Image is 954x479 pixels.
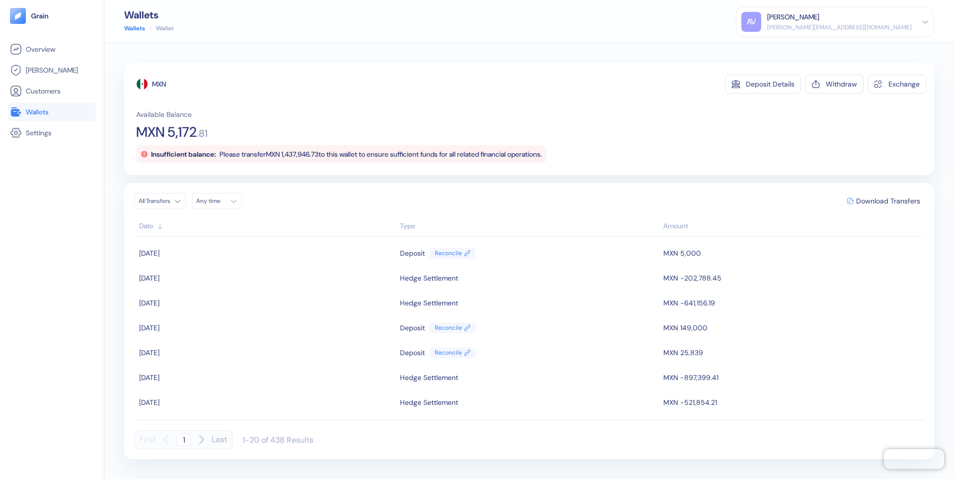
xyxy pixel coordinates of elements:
[805,75,864,94] button: Withdraw
[661,415,924,440] td: MXN 3,061
[767,12,819,22] div: [PERSON_NAME]
[661,365,924,390] td: MXN -897,399.41
[400,319,425,336] div: Deposit
[725,75,801,94] button: Deposit Details
[400,245,425,262] div: Deposit
[26,86,61,96] span: Customers
[134,290,397,315] td: [DATE]
[134,340,397,365] td: [DATE]
[26,128,52,138] span: Settings
[400,344,425,361] div: Deposit
[663,221,919,231] div: Sort descending
[868,75,926,94] button: Exchange
[124,10,174,20] div: Wallets
[661,241,924,266] td: MXN 5,000
[220,150,542,159] span: Please transfer MXN 1,437,946.73 to this wallet to ensure sufficient funds for all related financ...
[856,197,920,204] span: Download Transfers
[134,365,397,390] td: [DATE]
[400,394,458,411] div: Hedge Settlement
[826,81,857,88] div: Withdraw
[192,193,242,209] button: Any time
[400,270,458,287] div: Hedge Settlement
[212,430,227,449] button: Last
[430,347,476,358] a: Reconcile
[134,241,397,266] td: [DATE]
[197,128,208,138] span: . 81
[661,340,924,365] td: MXN 25,839
[134,415,397,440] td: [DATE]
[136,109,192,119] span: Available Balance
[430,248,476,259] a: Reconcile
[843,193,924,208] button: Download Transfers
[242,435,314,445] div: 1-20 of 438 Results
[10,106,94,118] a: Wallets
[746,81,795,88] div: Deposit Details
[134,315,397,340] td: [DATE]
[10,64,94,76] a: [PERSON_NAME]
[10,8,26,24] img: logo-tablet-V2.svg
[139,221,395,231] div: Sort ascending
[661,315,924,340] td: MXN 149,000
[136,125,197,139] span: MXN 5,172
[741,12,761,32] div: AV
[26,65,78,75] span: [PERSON_NAME]
[152,79,166,89] div: MXN
[26,107,49,117] span: Wallets
[26,44,55,54] span: Overview
[140,430,156,449] button: First
[430,322,476,333] a: Reconcile
[31,12,49,19] img: logo
[400,221,658,231] div: Sort ascending
[400,369,458,386] div: Hedge Settlement
[10,43,94,55] a: Overview
[400,294,458,311] div: Hedge Settlement
[661,290,924,315] td: MXN -641,156.19
[767,23,912,32] div: [PERSON_NAME][EMAIL_ADDRESS][DOMAIN_NAME]
[884,449,944,469] iframe: Chatra live chat
[888,81,920,88] div: Exchange
[661,390,924,415] td: MXN -521,854.21
[124,24,145,33] a: Wallets
[10,127,94,139] a: Settings
[196,197,226,205] div: Any time
[134,390,397,415] td: [DATE]
[661,266,924,290] td: MXN -202,788.45
[10,85,94,97] a: Customers
[134,266,397,290] td: [DATE]
[151,150,216,159] span: Insufficient balance:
